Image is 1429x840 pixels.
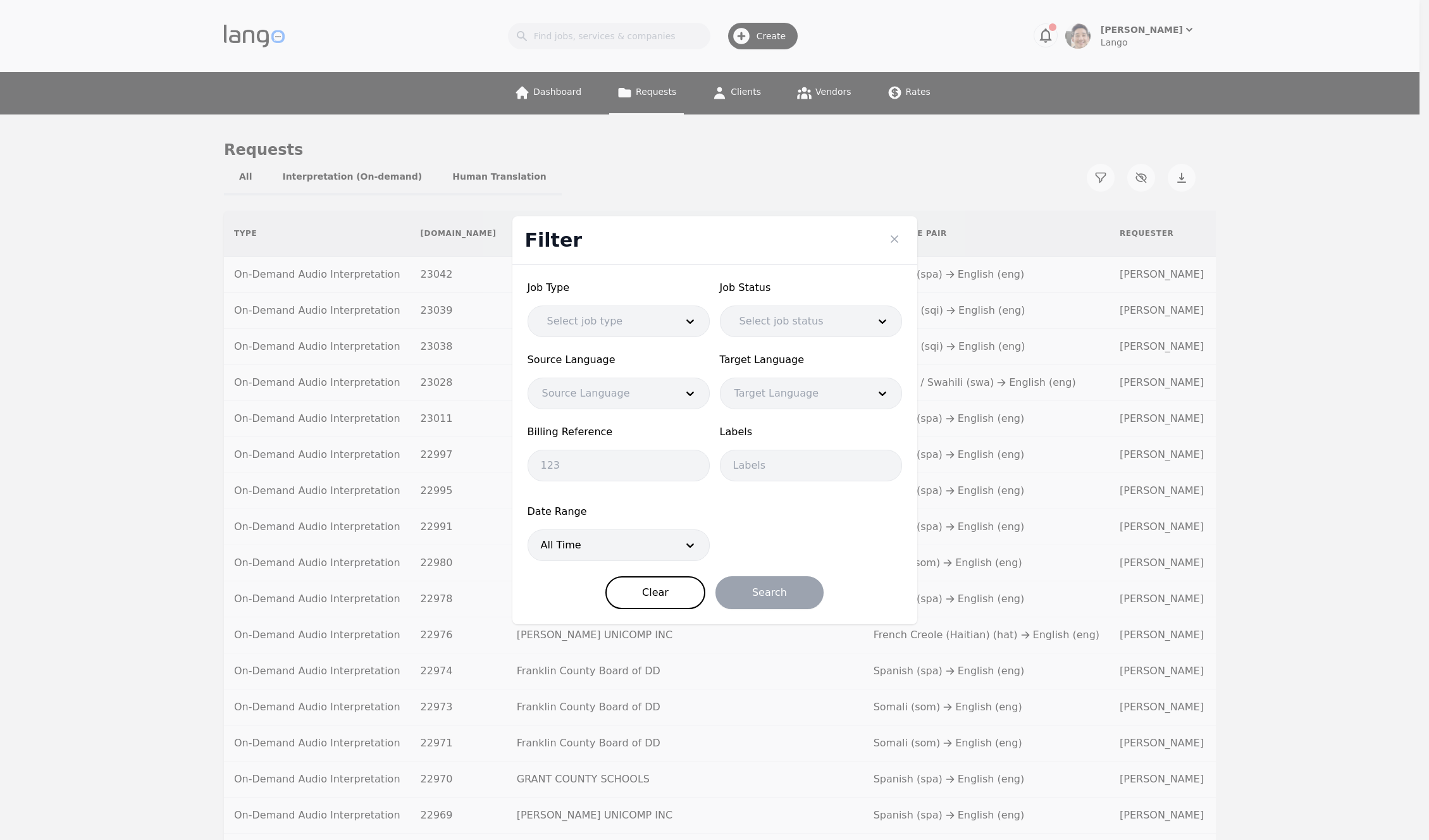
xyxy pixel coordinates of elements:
input: Labels [720,450,902,481]
span: Labels [720,424,902,440]
span: Billing Reference [528,424,710,440]
span: Date Range [528,504,710,519]
span: Job Status [720,280,902,295]
button: Search [715,576,824,609]
button: Clear [605,576,705,609]
span: Filter [525,229,583,251]
span: Job Type [528,280,710,295]
span: Target Language [720,352,902,367]
span: Source Language [528,352,710,367]
input: 123 [528,450,710,481]
button: Close [884,229,905,249]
